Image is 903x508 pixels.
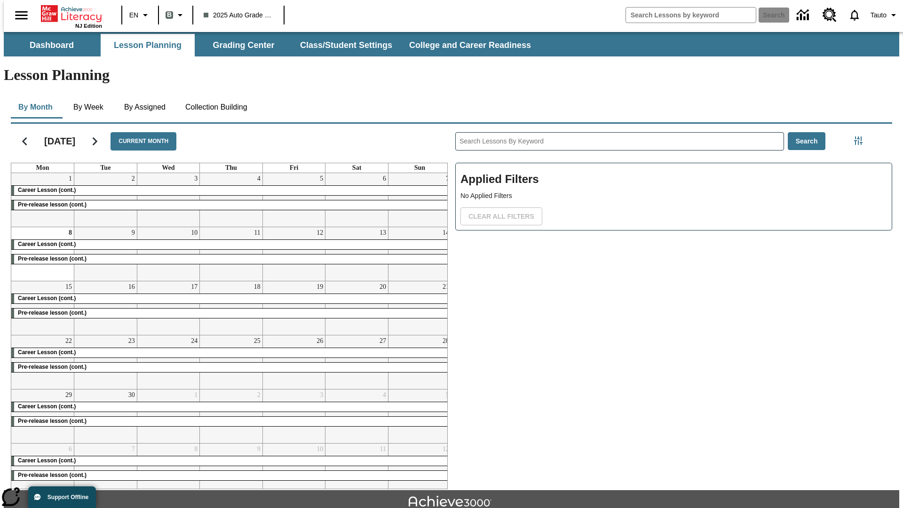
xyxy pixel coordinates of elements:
[11,456,451,466] div: Career Lesson (cont.)
[11,335,74,389] td: September 22, 2025
[448,120,892,489] div: Search
[67,227,74,238] a: September 8, 2025
[325,173,388,227] td: September 6, 2025
[18,364,87,370] span: Pre-release lesson (cont.)
[315,444,325,455] a: October 10, 2025
[817,2,842,28] a: Resource Center, Will open in new tab
[460,168,887,191] h2: Applied Filters
[137,389,200,444] td: October 1, 2025
[460,191,887,201] p: No Applied Filters
[18,349,76,356] span: Career Lesson (cont.)
[252,281,262,293] a: September 18, 2025
[388,444,451,498] td: October 12, 2025
[18,255,87,262] span: Pre-release lesson (cont.)
[325,444,388,498] td: October 11, 2025
[11,200,451,210] div: Pre-release lesson (cont.)
[388,281,451,335] td: September 21, 2025
[412,163,427,173] a: Sunday
[252,227,262,238] a: September 11, 2025
[18,418,87,424] span: Pre-release lesson (cont.)
[11,240,451,249] div: Career Lesson (cont.)
[444,389,451,401] a: October 5, 2025
[11,173,74,227] td: September 1, 2025
[11,254,451,264] div: Pre-release lesson (cont.)
[189,227,199,238] a: September 10, 2025
[388,335,451,389] td: September 28, 2025
[378,281,388,293] a: September 20, 2025
[130,227,137,238] a: September 9, 2025
[34,163,51,173] a: Monday
[871,10,887,20] span: Tauto
[189,281,199,293] a: September 17, 2025
[18,457,76,464] span: Career Lesson (cont.)
[378,335,388,347] a: September 27, 2025
[315,281,325,293] a: September 19, 2025
[74,173,137,227] td: September 2, 2025
[325,227,388,281] td: September 13, 2025
[11,363,451,372] div: Pre-release lesson (cont.)
[74,281,137,335] td: September 16, 2025
[98,163,112,173] a: Tuesday
[74,227,137,281] td: September 9, 2025
[255,173,262,184] a: September 4, 2025
[192,389,199,401] a: October 1, 2025
[11,96,60,119] button: By Month
[192,173,199,184] a: September 3, 2025
[441,444,451,455] a: October 12, 2025
[444,173,451,184] a: September 7, 2025
[325,335,388,389] td: September 27, 2025
[441,335,451,347] a: September 28, 2025
[137,335,200,389] td: September 24, 2025
[11,417,451,426] div: Pre-release lesson (cont.)
[11,348,451,357] div: Career Lesson (cont.)
[8,1,35,29] button: Open side menu
[200,335,263,389] td: September 25, 2025
[5,34,99,56] button: Dashboard
[63,389,74,401] a: September 29, 2025
[315,335,325,347] a: September 26, 2025
[48,494,88,500] span: Support Offline
[127,281,137,293] a: September 16, 2025
[262,173,325,227] td: September 5, 2025
[127,335,137,347] a: September 23, 2025
[74,335,137,389] td: September 23, 2025
[63,281,74,293] a: September 15, 2025
[117,96,173,119] button: By Assigned
[381,389,388,401] a: October 4, 2025
[130,444,137,455] a: October 7, 2025
[11,309,451,318] div: Pre-release lesson (cont.)
[325,281,388,335] td: September 20, 2025
[200,227,263,281] td: September 11, 2025
[18,403,76,410] span: Career Lesson (cont.)
[127,389,137,401] a: September 30, 2025
[41,4,102,23] a: Home
[74,389,137,444] td: September 30, 2025
[11,294,451,303] div: Career Lesson (cont.)
[65,96,112,119] button: By Week
[18,187,76,193] span: Career Lesson (cont.)
[11,281,74,335] td: September 15, 2025
[262,281,325,335] td: September 19, 2025
[849,131,868,150] button: Filters Side menu
[293,34,400,56] button: Class/Student Settings
[318,389,325,401] a: October 3, 2025
[791,2,817,28] a: Data Center
[262,389,325,444] td: October 3, 2025
[262,444,325,498] td: October 10, 2025
[13,129,37,153] button: Previous
[441,281,451,293] a: September 21, 2025
[262,227,325,281] td: September 12, 2025
[129,10,138,20] span: EN
[44,135,75,147] h2: [DATE]
[18,241,76,247] span: Career Lesson (cont.)
[137,227,200,281] td: September 10, 2025
[315,227,325,238] a: September 12, 2025
[167,9,172,21] span: B
[11,471,451,480] div: Pre-release lesson (cont.)
[74,444,137,498] td: October 7, 2025
[189,335,199,347] a: September 24, 2025
[402,34,539,56] button: College and Career Readiness
[455,163,892,230] div: Applied Filters
[18,472,87,478] span: Pre-release lesson (cont.)
[200,173,263,227] td: September 4, 2025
